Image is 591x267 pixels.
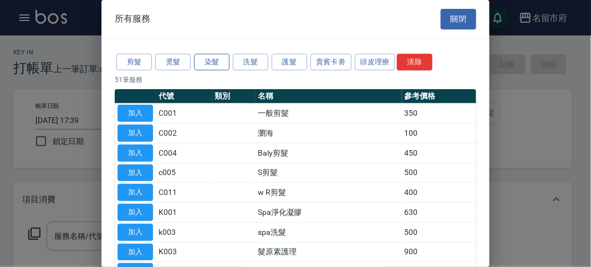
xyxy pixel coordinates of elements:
[116,54,152,71] button: 剪髮
[115,75,476,85] p: 51 筆服務
[156,104,212,124] td: C001
[118,165,153,182] button: 加入
[156,124,212,143] td: C002
[212,89,255,104] th: 類別
[255,89,402,104] th: 名稱
[255,163,402,183] td: S剪髮
[156,89,212,104] th: 代號
[156,183,212,203] td: C011
[118,145,153,162] button: 加入
[402,242,476,262] td: 900
[402,143,476,163] td: 450
[255,124,402,143] td: 瀏海
[402,163,476,183] td: 500
[118,184,153,201] button: 加入
[156,242,212,262] td: K003
[255,104,402,124] td: 一般剪髮
[355,54,396,71] button: 頭皮理療
[118,244,153,261] button: 加入
[233,54,268,71] button: 洗髮
[402,222,476,242] td: 500
[156,143,212,163] td: C004
[272,54,307,71] button: 護髮
[115,13,150,24] span: 所有服務
[402,89,476,104] th: 參考價格
[156,222,212,242] td: k003
[255,183,402,203] td: w R剪髮
[402,124,476,143] td: 100
[255,242,402,262] td: 髮原素護理
[194,54,230,71] button: 染髮
[255,143,402,163] td: Baly剪髮
[118,204,153,221] button: 加入
[402,183,476,203] td: 400
[397,54,432,71] button: 清除
[155,54,191,71] button: 燙髮
[156,203,212,223] td: K001
[402,104,476,124] td: 350
[441,9,476,29] button: 關閉
[118,125,153,142] button: 加入
[255,203,402,223] td: Spa淨化凝膠
[310,54,351,71] button: 貴賓卡劵
[118,105,153,122] button: 加入
[402,203,476,223] td: 630
[118,224,153,241] button: 加入
[255,222,402,242] td: spa洗髮
[156,163,212,183] td: c005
